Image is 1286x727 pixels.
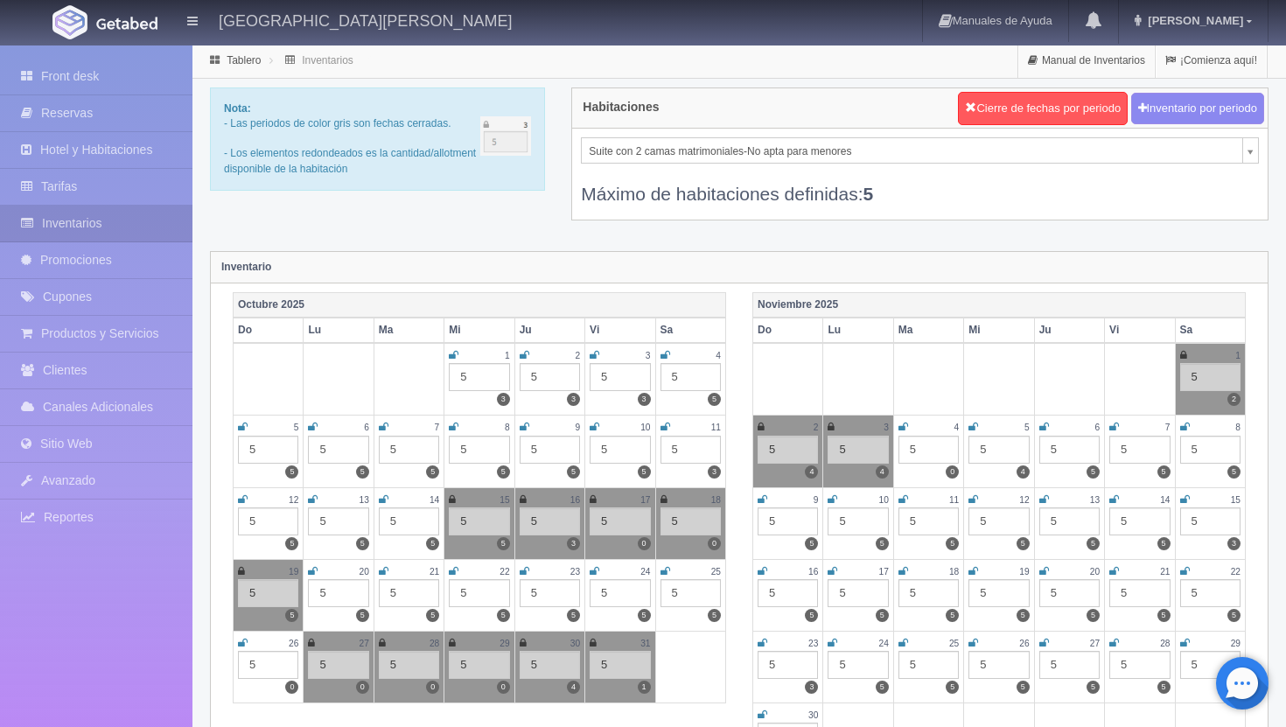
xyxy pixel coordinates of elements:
div: 5 [520,363,580,391]
div: Máximo de habitaciones definidas: [581,164,1259,206]
small: 9 [814,495,819,505]
small: 13 [360,495,369,505]
button: Cierre de fechas por periodo [958,92,1128,125]
div: 5 [1180,436,1241,464]
div: 5 [898,579,959,607]
th: Vi [585,318,655,343]
small: 13 [1090,495,1100,505]
label: 3 [567,393,580,406]
small: 7 [1165,423,1171,432]
th: Sa [1175,318,1245,343]
div: 5 [1039,507,1100,535]
small: 31 [640,639,650,648]
div: 5 [238,436,298,464]
div: 5 [308,436,368,464]
div: 5 [1180,507,1241,535]
small: 23 [570,567,580,577]
label: 5 [946,537,959,550]
label: 5 [356,609,369,622]
small: 10 [640,423,650,432]
label: 5 [708,609,721,622]
th: Mi [444,318,514,343]
small: 21 [430,567,439,577]
small: 10 [879,495,889,505]
small: 6 [364,423,369,432]
div: 5 [968,436,1029,464]
small: 7 [435,423,440,432]
label: 4 [805,465,818,479]
small: 14 [1160,495,1170,505]
th: Do [234,318,304,343]
label: 3 [805,681,818,694]
label: 5 [1227,465,1241,479]
label: 5 [426,465,439,479]
label: 4 [567,681,580,694]
small: 16 [808,567,818,577]
div: 5 [758,507,818,535]
small: 18 [711,495,721,505]
div: 5 [449,651,509,679]
th: Ju [514,318,584,343]
div: 5 [238,579,298,607]
div: 5 [828,651,888,679]
small: 29 [500,639,509,648]
label: 5 [1017,537,1030,550]
label: 5 [497,465,510,479]
span: [PERSON_NAME] [1143,14,1243,27]
div: 5 [1180,651,1241,679]
div: 5 [898,507,959,535]
label: 3 [1227,537,1241,550]
th: Sa [655,318,725,343]
label: 5 [876,537,889,550]
div: 5 [238,651,298,679]
a: Suite con 2 camas matrimoniales-No apta para menores [581,137,1259,164]
div: 5 [1039,651,1100,679]
label: 3 [638,393,651,406]
div: 5 [590,507,650,535]
small: 3 [884,423,889,432]
img: Getabed [96,17,157,30]
div: 5 [379,651,439,679]
label: 5 [708,393,721,406]
label: 5 [1157,465,1171,479]
th: Mi [964,318,1034,343]
div: 5 [1180,579,1241,607]
label: 5 [1087,537,1100,550]
small: 4 [954,423,960,432]
small: 28 [430,639,439,648]
button: Inventario por periodo [1131,93,1264,125]
small: 3 [646,351,651,360]
small: 4 [716,351,721,360]
small: 15 [1231,495,1241,505]
div: 5 [590,363,650,391]
div: 5 [660,363,721,391]
small: 19 [289,567,298,577]
div: 5 [1109,436,1170,464]
label: 5 [638,609,651,622]
label: 0 [426,681,439,694]
div: - Las periodos de color gris son fechas cerradas. - Los elementos redondeados es la cantidad/allo... [210,87,545,191]
small: 16 [570,495,580,505]
small: 29 [1231,639,1241,648]
div: 5 [828,579,888,607]
label: 5 [1087,609,1100,622]
div: 5 [968,507,1029,535]
small: 14 [430,495,439,505]
th: Ju [1034,318,1104,343]
div: 5 [449,507,509,535]
small: 25 [711,567,721,577]
small: 20 [360,567,369,577]
div: 5 [1039,579,1100,607]
div: 5 [520,651,580,679]
small: 23 [808,639,818,648]
small: 2 [814,423,819,432]
small: 17 [640,495,650,505]
th: Vi [1105,318,1175,343]
small: 27 [360,639,369,648]
label: 5 [356,465,369,479]
small: 12 [1019,495,1029,505]
th: Ma [893,318,963,343]
label: 5 [946,609,959,622]
label: 5 [497,537,510,550]
div: 5 [590,436,650,464]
